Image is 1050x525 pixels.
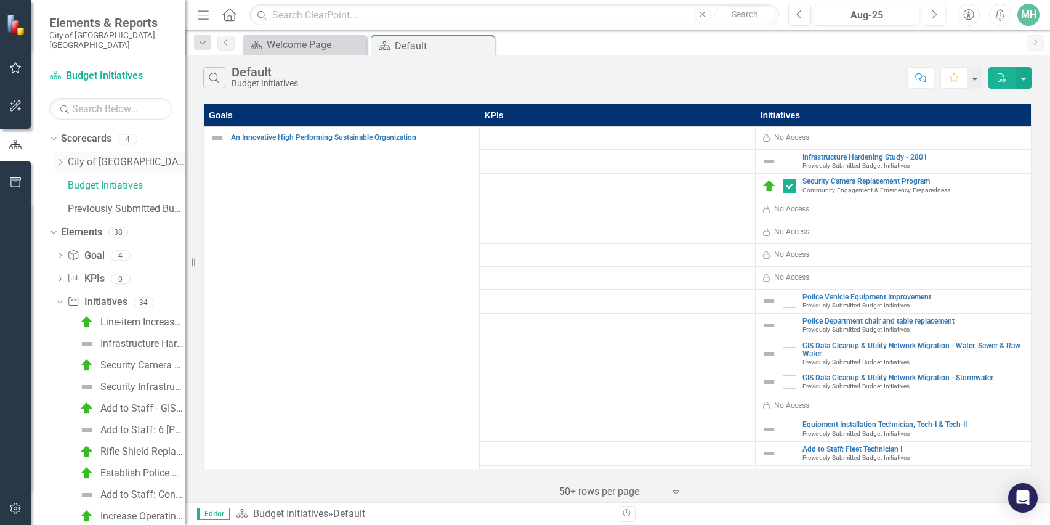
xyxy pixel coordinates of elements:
a: Establish Police Operating Safety & Health Budget [76,463,185,483]
img: Not Defined [762,422,777,437]
a: Initiatives [67,295,127,309]
span: Previously Submitted Budget Initiatives [802,454,910,461]
a: Add to Staff - GIS Analyst [76,399,185,418]
div: Default [395,38,491,54]
button: MH [1017,4,1040,26]
span: Previously Submitted Budget Initiatives [802,359,910,365]
div: » [236,507,608,521]
td: Double-Click to Edit Right Click for Context Menu [756,174,1032,198]
div: Aug-25 [819,8,916,23]
input: Search ClearPoint... [249,4,778,26]
img: Not Defined [762,294,777,309]
td: Double-Click to Edit Right Click for Context Menu [756,338,1032,370]
img: Not Defined [762,154,777,169]
span: Previously Submitted Budget Initiatives [802,326,910,333]
div: Open Intercom Messenger [1008,483,1038,513]
a: Line-item Increase: Facilities Other Salaries Temp [76,312,185,332]
a: Goal [67,249,104,263]
a: Welcome Page [246,37,363,52]
img: C [79,444,94,459]
img: Not Defined [762,375,777,389]
input: Search Below... [49,98,172,120]
td: Double-Click to Edit Right Click for Context Menu [756,314,1032,338]
div: Add to Staff: 6 [PERSON_NAME]'s [100,425,185,436]
span: Previously Submitted Budget Initiatives [802,302,910,309]
a: Security Camera Replacement Program [76,356,185,375]
img: C [79,401,94,416]
img: C [79,509,94,524]
a: Security Infrastructure [76,377,185,397]
img: Not Defined [79,380,94,394]
a: Scorecards [61,132,111,146]
div: Default [232,65,298,79]
img: ClearPoint Strategy [6,14,28,36]
div: No Access [774,272,809,283]
small: City of [GEOGRAPHIC_DATA], [GEOGRAPHIC_DATA] [49,30,172,51]
a: Budget Initiatives [68,179,185,193]
a: Police Vehicle Equipment Improvement [802,293,1025,301]
div: Line-item Increase: Facilities Other Salaries Temp [100,317,185,328]
a: Add to Staff: 6 [PERSON_NAME]'s [76,420,185,440]
a: Infrastructure Hardening Study - 2801 [76,334,185,354]
a: Security Camera Replacement Program [802,177,1025,185]
a: Equipment Installation Technician, Tech-I & Tech-II [802,421,1025,429]
div: 38 [108,227,128,237]
div: Add to Staff: Convert 1 PT Humane Officer to 1 FT Humane Officer [100,489,185,500]
div: 0 [111,274,131,284]
span: Previously Submitted Budget Initiatives [802,383,910,389]
img: Not Defined [210,131,225,145]
a: Elements [61,226,102,240]
img: Not Defined [79,487,94,502]
div: Increase Operating Supply Budget [100,511,185,522]
button: Aug-25 [815,4,920,26]
img: C [762,179,777,193]
div: No Access [774,204,809,214]
img: Not Defined [762,346,777,361]
span: Previously Submitted Budget Initiatives [802,162,910,169]
span: Community Engagement & Emergency Preparedness [802,187,950,193]
td: Double-Click to Edit Right Click for Context Menu [756,441,1032,465]
div: Default [333,508,365,519]
img: C [79,358,94,373]
td: Double-Click to Edit Right Click for Context Menu [756,417,1032,441]
div: Security Infrastructure [100,381,185,393]
div: No Access [774,132,809,143]
a: Rifle Shield Replacements [76,442,185,462]
a: Budget Initiatives [253,508,328,519]
a: Police Department chair and table replacement [802,317,1025,325]
a: An Innovative High Performing Sustainable Organization [231,134,473,142]
img: C [79,466,94,481]
img: Not Defined [79,336,94,351]
div: Security Camera Replacement Program [100,360,185,371]
div: Rifle Shield Replacements [100,446,185,457]
img: C [79,315,94,330]
a: Add to Staff: Fleet Technician I [802,446,1025,454]
div: Add to Staff - GIS Analyst [100,403,185,414]
a: Budget Initiatives [49,69,172,83]
div: No Access [774,401,809,411]
td: Double-Click to Edit Right Click for Context Menu [756,289,1032,313]
span: Search [732,9,758,19]
img: Not Defined [762,446,777,461]
a: Add to Staff: Convert 1 PT Humane Officer to 1 FT Humane Officer [76,485,185,505]
img: Not Defined [79,423,94,437]
a: Previously Submitted Budget Initiatives [68,202,185,216]
div: No Access [774,227,809,237]
a: GIS Data Cleanup & Utility Network Migration - Stormwater [802,374,1025,382]
td: Double-Click to Edit Right Click for Context Menu [756,150,1032,174]
a: GIS Data Cleanup & Utility Network Migration - Water, Sewer & Raw Water [802,342,1025,358]
span: Previously Submitted Budget Initiatives [802,430,910,437]
div: Welcome Page [267,37,363,52]
div: Establish Police Operating Safety & Health Budget [100,468,185,479]
td: Double-Click to Edit Right Click for Context Menu [756,466,1032,490]
div: No Access [774,250,809,260]
a: City of [GEOGRAPHIC_DATA] [68,155,185,169]
td: Double-Click to Edit Right Click for Context Menu [756,370,1032,394]
a: KPIs [67,272,104,286]
a: Infrastructure Hardening Study - 2801 [802,153,1025,161]
div: 4 [111,250,131,261]
div: 34 [134,297,153,307]
div: 4 [118,134,137,144]
span: Editor [197,508,230,520]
